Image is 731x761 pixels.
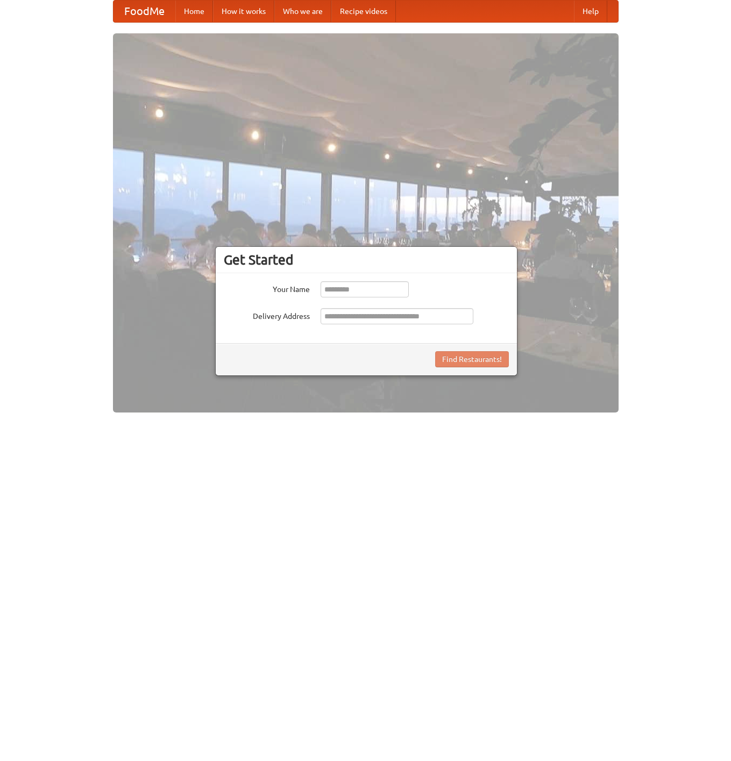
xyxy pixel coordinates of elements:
[435,351,509,367] button: Find Restaurants!
[224,252,509,268] h3: Get Started
[574,1,607,22] a: Help
[113,1,175,22] a: FoodMe
[274,1,331,22] a: Who we are
[224,281,310,295] label: Your Name
[331,1,396,22] a: Recipe videos
[175,1,213,22] a: Home
[224,308,310,322] label: Delivery Address
[213,1,274,22] a: How it works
